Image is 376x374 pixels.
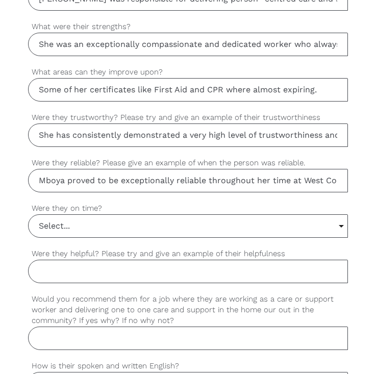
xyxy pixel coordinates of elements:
label: Were they helpful? Please try and give an example of their helpfulness [28,248,347,260]
label: How is their spoken and written English? [28,360,347,372]
label: Were they reliable? Please give an example of when the person was reliable. [28,157,347,169]
label: What areas can they improve upon? [28,66,347,78]
label: Were they on time? [28,203,347,214]
label: Would you recommend them for a job where they are working as a care or support worker and deliver... [28,293,347,327]
label: Were they trustworthy? Please try and give an example of their trustworthiness [28,112,347,123]
label: What were their strengths? [28,21,347,33]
